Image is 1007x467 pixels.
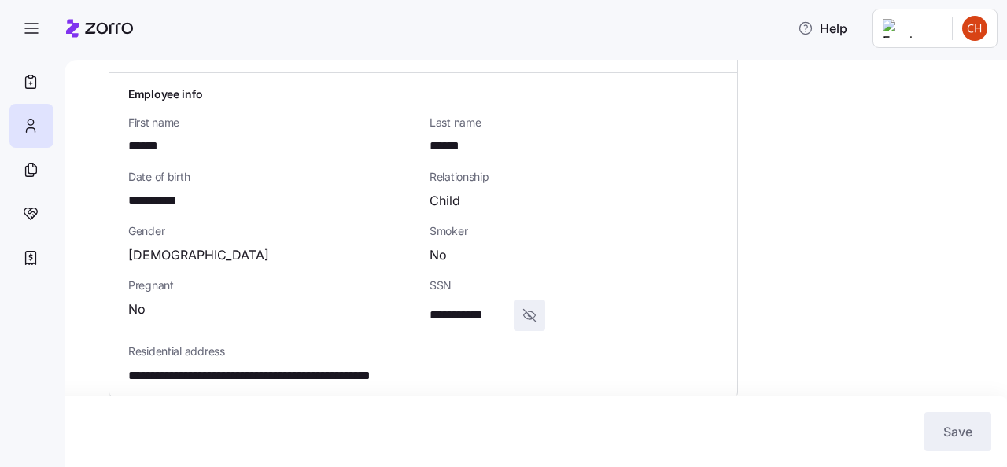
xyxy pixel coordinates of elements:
[128,344,718,359] span: Residential address
[128,223,417,239] span: Gender
[128,300,146,319] span: No
[430,191,460,211] span: Child
[785,13,860,44] button: Help
[924,412,991,451] button: Save
[128,278,417,293] span: Pregnant
[430,245,447,265] span: No
[128,115,417,131] span: First name
[430,278,718,293] span: SSN
[128,245,269,265] span: [DEMOGRAPHIC_DATA]
[798,19,847,38] span: Help
[430,169,718,185] span: Relationship
[883,19,939,38] img: Employer logo
[943,422,972,441] span: Save
[128,86,718,102] h1: Employee info
[128,169,417,185] span: Date of birth
[430,115,718,131] span: Last name
[962,16,987,41] img: 5caa0c09640de5757ebce57aea8a52ac
[430,223,718,239] span: Smoker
